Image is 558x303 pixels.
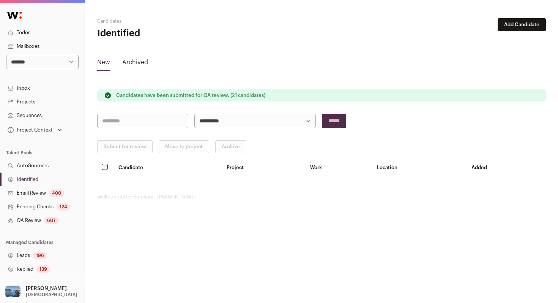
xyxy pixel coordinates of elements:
[114,159,222,176] th: Candidate
[122,58,148,70] a: Archived
[372,159,467,176] th: Location
[57,203,70,211] div: 124
[5,283,21,300] img: 17109629-medium_jpg
[26,292,77,298] p: [DEMOGRAPHIC_DATA]
[26,286,67,292] p: [PERSON_NAME]
[6,125,63,135] button: Open dropdown
[467,159,546,176] th: Added
[36,265,50,273] div: 139
[498,18,546,31] button: Add Candidate
[3,8,26,23] img: Wellfound
[49,189,64,197] div: 400
[97,18,247,24] h2: Candidates
[6,127,53,133] div: Project Context
[3,283,79,300] button: Open dropdown
[222,159,306,176] th: Project
[97,27,247,40] h1: Identified
[44,217,59,224] div: 607
[97,58,110,70] a: New
[116,92,265,98] p: Candidates have been submitted for QA review. (21 candidates)
[33,252,47,259] div: 196
[306,159,372,176] th: Work
[97,194,546,200] footer: wellfound:ai for Samsara - [PERSON_NAME]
